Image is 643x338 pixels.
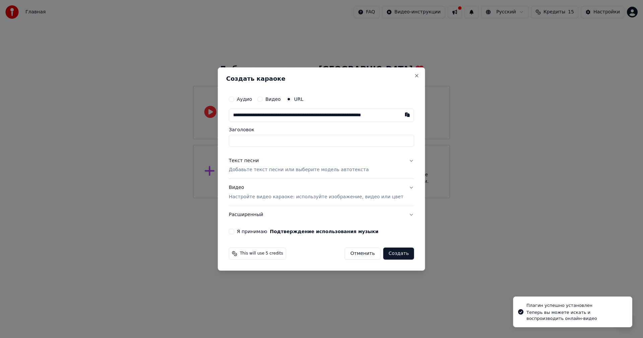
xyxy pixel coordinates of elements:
button: Текст песниДобавьте текст песни или выберите модель автотекста [229,152,414,179]
label: Заголовок [229,127,414,132]
p: Добавьте текст песни или выберите модель автотекста [229,167,369,174]
span: This will use 5 credits [240,251,283,256]
p: Настройте видео караоке: используйте изображение, видео или цвет [229,194,403,200]
label: Аудио [237,97,252,102]
label: URL [294,97,303,102]
button: Создать [383,248,414,260]
label: Я принимаю [237,229,378,234]
button: Отменить [345,248,380,260]
div: Текст песни [229,157,259,164]
button: ВидеоНастройте видео караоке: используйте изображение, видео или цвет [229,179,414,206]
label: Видео [265,97,281,102]
button: Расширенный [229,206,414,223]
h2: Создать караоке [226,76,417,82]
div: Видео [229,185,403,201]
button: Я принимаю [270,229,378,234]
